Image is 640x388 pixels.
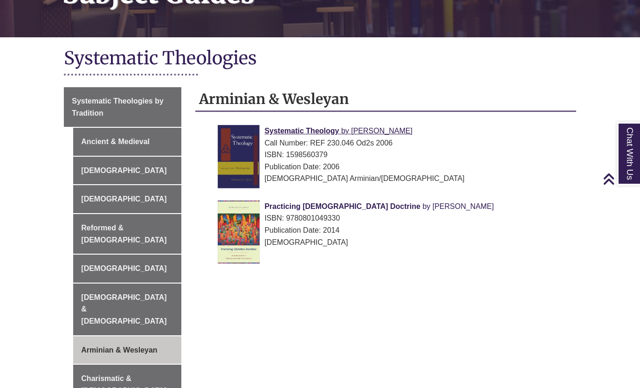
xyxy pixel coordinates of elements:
span: Practicing [DEMOGRAPHIC_DATA] Doctrine [264,202,420,210]
a: [DEMOGRAPHIC_DATA] [73,185,181,213]
div: Publication Date: 2006 [218,161,568,173]
div: ISBN: 1598560379 [218,149,568,161]
div: Call Number: REF 230.046 Od2s 2006 [218,137,568,149]
span: [PERSON_NAME] [351,127,413,135]
a: Practicing [DEMOGRAPHIC_DATA] Doctrine by [PERSON_NAME] [264,202,494,210]
a: Systematic Theologies by Tradition [64,87,181,127]
h1: Systematic Theologies [64,47,576,71]
a: Arminian & Wesleyan [73,336,181,364]
a: Back to Top [603,173,638,185]
span: Systematic Theologies by Tradition [72,97,164,117]
span: Systematic Theology [264,127,339,135]
div: [DEMOGRAPHIC_DATA] Arminian/[DEMOGRAPHIC_DATA] [218,173,568,185]
a: [DEMOGRAPHIC_DATA] & [DEMOGRAPHIC_DATA] [73,284,181,335]
a: [DEMOGRAPHIC_DATA] [73,157,181,185]
h2: Arminian & Wesleyan [195,87,576,112]
span: [PERSON_NAME] [433,202,494,210]
a: Ancient & Medieval [73,128,181,156]
a: Systematic Theology by [PERSON_NAME] [264,127,412,135]
a: [DEMOGRAPHIC_DATA] [73,255,181,283]
span: by [341,127,349,135]
div: Publication Date: 2014 [218,224,568,236]
div: ISBN: 9780801049330 [218,212,568,224]
a: Reformed & [DEMOGRAPHIC_DATA] [73,214,181,254]
div: [DEMOGRAPHIC_DATA] [218,236,568,249]
span: by [422,202,430,210]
